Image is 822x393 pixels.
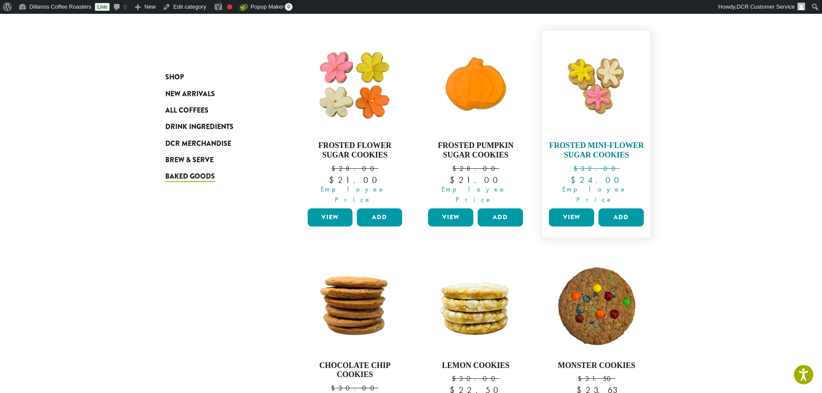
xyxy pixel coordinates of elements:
a: New Arrivals [165,85,269,102]
span: Drink Ingredients [165,122,233,132]
bdi: 24.00 [570,174,623,185]
span: Baked Goods [165,171,215,182]
bdi: 30.00 [331,384,378,393]
a: Shop [165,69,269,85]
span: Employee Price [302,184,405,205]
a: View [308,208,353,226]
button: Add [598,208,644,226]
a: DCR Merchandise [165,135,269,152]
bdi: 28.00 [452,164,499,173]
bdi: 21.00 [329,174,381,185]
span: $ [450,174,459,185]
h4: Lemon Cookies [426,361,525,371]
span: DCR Customer Service [737,3,795,10]
a: Frosted Pumpkin Sugar Cookies $28.00 Employee Price [426,35,525,204]
h4: Monster Cookies [547,361,646,371]
span: New Arrivals [165,89,215,100]
a: Drink Ingredients [165,119,269,135]
span: Shop [165,72,184,83]
span: 0 [285,3,293,11]
div: Focus keyphrase not set [227,4,232,9]
bdi: 28.00 [331,164,378,173]
img: Chocolate-Chip-Cookie-Side-View-White-Background.png [305,255,404,354]
img: ABC-Frosted-Sugar-Cookie-Mini-Yellow-White-Pink-stock-image.jpg [547,35,646,134]
a: Brew & Serve [165,152,269,168]
a: Live [95,3,110,11]
span: Brew & Serve [165,155,214,166]
a: Baked Goods [165,168,269,185]
a: Frosted Flower Sugar Cookies $28.00 Employee Price [305,35,405,204]
span: $ [452,374,459,383]
span: $ [331,384,338,393]
bdi: 30.00 [452,374,499,383]
span: $ [578,374,585,383]
bdi: 31.50 [578,374,615,383]
span: $ [329,174,338,185]
bdi: 21.00 [450,174,501,185]
img: ABC-Frosted-Sugar-Cookie-Pumpkin-stock-image.jpg [426,35,525,134]
bdi: 32.00 [573,164,620,173]
h4: Frosted Pumpkin Sugar Cookies [426,141,525,160]
img: Frosted-Sugar-Cookie-Flower-Pink-Yellow-White-Orange.jpg [305,35,404,134]
a: View [549,208,594,226]
a: All Coffees [165,102,269,119]
span: Employee Price [422,184,525,205]
img: BP1156.01.png [547,255,646,354]
h4: Chocolate Chip Cookies [305,361,405,380]
a: View [428,208,473,226]
img: ABC-Lemon-Cookie-Stock-Image-Side-View-White-Background.png [426,255,525,354]
span: $ [573,164,581,173]
button: Add [478,208,523,226]
span: $ [570,174,579,185]
h4: Frosted Mini-Flower Sugar Cookies [547,141,646,160]
h4: Frosted Flower Sugar Cookies [305,141,405,160]
span: All Coffees [165,105,208,116]
span: $ [452,164,460,173]
span: $ [331,164,339,173]
span: DCR Merchandise [165,138,231,149]
span: Employee Price [543,184,646,205]
a: Frosted Mini-Flower Sugar Cookies $32.00 Employee Price [547,35,646,204]
button: Add [357,208,402,226]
